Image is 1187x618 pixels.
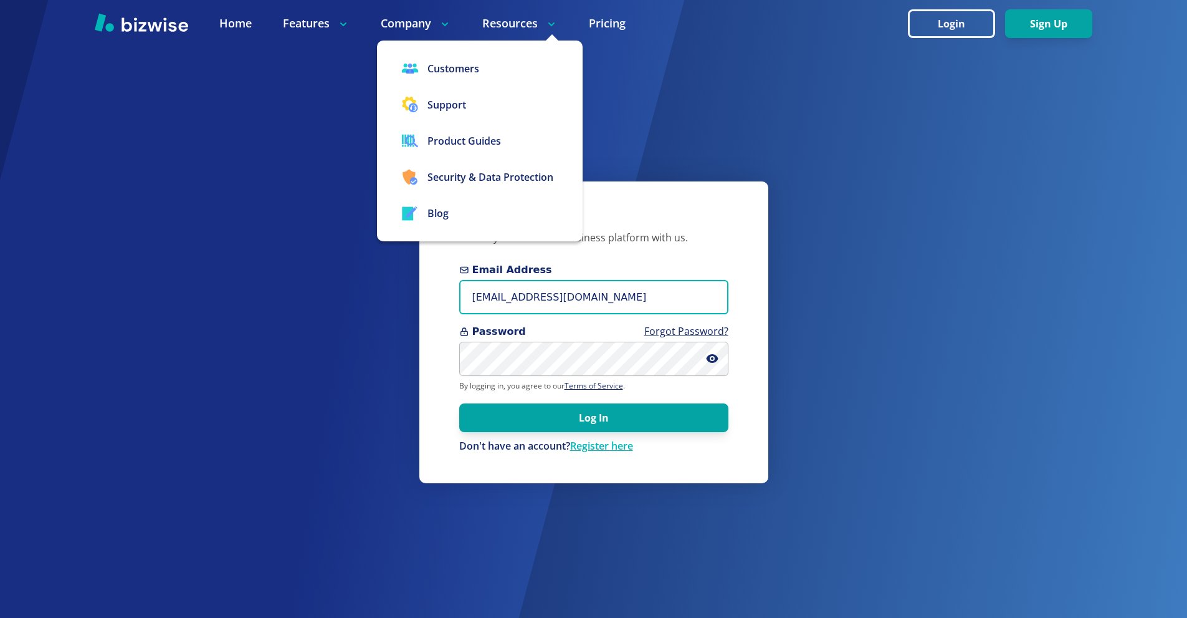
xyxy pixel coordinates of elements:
p: Features [283,16,350,31]
button: Support [377,87,583,123]
button: Sign Up [1005,9,1092,38]
a: Home [219,16,252,31]
p: Company [381,16,451,31]
a: Terms of Service [565,380,623,391]
a: Pricing [589,16,626,31]
a: Sign Up [1005,18,1092,30]
button: Login [908,9,995,38]
div: Don't have an account?Register here [459,440,728,453]
input: you@example.com [459,280,728,314]
a: Login [908,18,1005,30]
span: Email Address [459,263,728,278]
a: Product Guides [377,123,583,159]
p: Access your all-in-one business platform with us. [459,231,728,245]
p: Resources [482,16,558,31]
a: Customers [377,51,583,87]
button: Log In [459,403,728,432]
img: Bizwise Logo [95,13,188,32]
h3: Log In [459,211,728,232]
a: Blog [377,195,583,231]
p: By logging in, you agree to our . [459,381,728,391]
span: Password [459,324,728,339]
a: Forgot Password? [644,324,728,338]
a: Register here [570,439,633,453]
a: Security & Data Protection [377,159,583,195]
p: Don't have an account? [459,440,728,453]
